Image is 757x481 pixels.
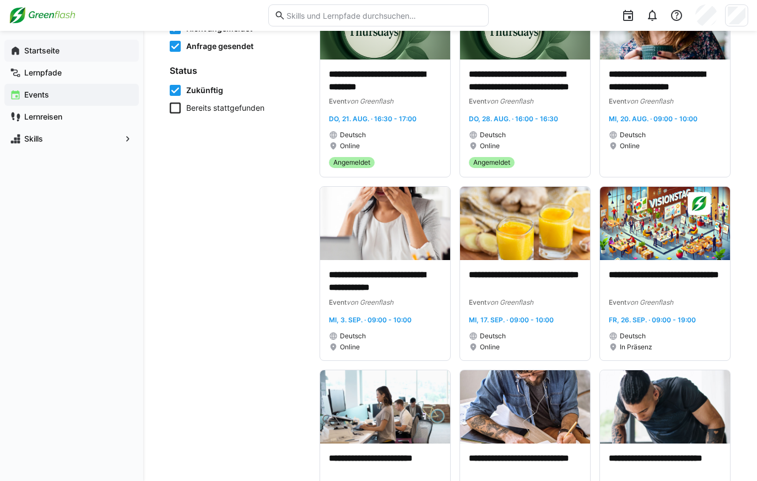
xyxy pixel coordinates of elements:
span: von Greenflash [486,97,533,105]
span: Deutsch [480,332,506,341]
span: Online [340,142,360,150]
span: Mi, 20. Aug. · 09:00 - 10:00 [609,115,697,123]
span: Event [469,298,486,306]
span: Mi, 3. Sep. · 09:00 - 10:00 [329,316,412,324]
span: Online [620,142,640,150]
span: Online [480,343,500,352]
span: In Präsenz [620,343,652,352]
span: Event [609,97,626,105]
span: von Greenflash [626,298,673,306]
span: Deutsch [620,332,646,341]
span: Deutsch [480,131,506,139]
img: image [600,187,730,260]
span: Event [469,97,486,105]
img: image [320,370,450,444]
span: Online [340,343,360,352]
span: von Greenflash [486,298,533,306]
img: image [460,370,590,444]
span: Online [480,142,500,150]
img: image [320,187,450,260]
span: Do, 21. Aug. · 16:30 - 17:00 [329,115,417,123]
h4: Status [170,65,306,76]
span: von Greenflash [347,298,393,306]
span: Anfrage gesendet [186,41,253,52]
span: von Greenflash [626,97,673,105]
span: Fr, 26. Sep. · 09:00 - 19:00 [609,316,696,324]
span: Event [329,97,347,105]
span: Bereits stattgefunden [186,102,264,114]
span: Deutsch [620,131,646,139]
span: Angemeldet [473,158,510,167]
span: Deutsch [340,131,366,139]
span: Angemeldet [333,158,370,167]
span: Do, 28. Aug. · 16:00 - 16:30 [469,115,558,123]
span: von Greenflash [347,97,393,105]
span: Deutsch [340,332,366,341]
span: Event [609,298,626,306]
img: image [460,187,590,260]
img: image [600,370,730,444]
span: Mi, 17. Sep. · 09:00 - 10:00 [469,316,554,324]
span: Zukünftig [186,85,223,96]
input: Skills und Lernpfade durchsuchen… [285,10,483,20]
span: Event [329,298,347,306]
